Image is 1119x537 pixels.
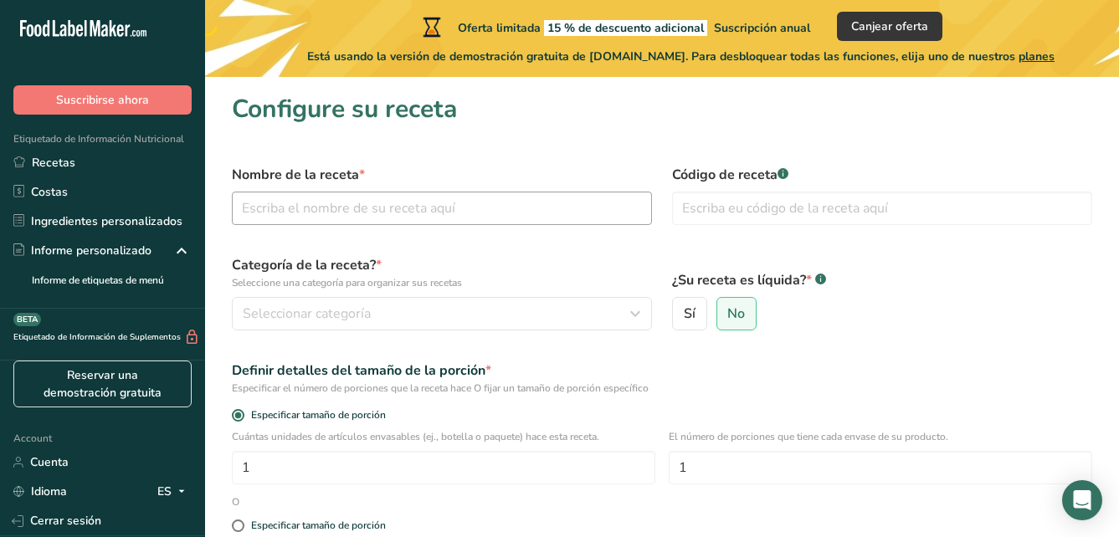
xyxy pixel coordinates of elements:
div: Open Intercom Messenger [1062,480,1102,520]
p: Seleccione una categoría para organizar sus recetas [232,275,652,290]
input: Escriba eu código de la receta aquí [672,192,1092,225]
span: 15 % de descuento adicional [544,20,707,36]
label: Categoría de la receta? [232,255,652,290]
p: El número de porciones que tiene cada envase de su producto. [669,429,1092,444]
a: Reservar una demostración gratuita [13,361,192,407]
div: ES [157,482,192,502]
span: Especificar tamaño de porción [244,409,386,422]
div: BETA [13,313,41,326]
span: planes [1019,49,1055,64]
div: O [222,494,249,509]
span: Está usando la versión de demostración gratuita de [DOMAIN_NAME]. Para desbloquear todas las func... [307,48,1055,65]
span: Suscribirse ahora [56,91,149,109]
button: Suscribirse ahora [13,85,192,115]
p: Cuántas unidades de artículos envasables (ej., botella o paquete) hace esta receta. [232,429,655,444]
span: Sí [684,305,696,322]
span: Seleccionar categoría [243,304,371,324]
button: Canjear oferta [837,12,942,41]
input: Escriba el nombre de su receta aquí [232,192,652,225]
span: Suscripción anual [714,20,810,36]
label: Nombre de la receta [232,165,652,185]
div: Especificar tamaño de porción [251,519,386,532]
div: Definir detalles del tamaño de la porción [232,361,1092,381]
span: No [727,305,745,322]
h1: Configure su receta [232,90,1092,128]
span: Canjear oferta [851,18,928,35]
div: Especificar el número de porciones que la receta hace O fijar un tamaño de porción específico [232,381,1092,396]
button: Seleccionar categoría [232,297,652,330]
label: Código de receta [672,165,1092,185]
a: Idioma [13,477,67,506]
div: Oferta limitada [419,17,810,37]
label: ¿Su receta es líquida? [672,270,1092,290]
div: Informe personalizado [13,242,151,259]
